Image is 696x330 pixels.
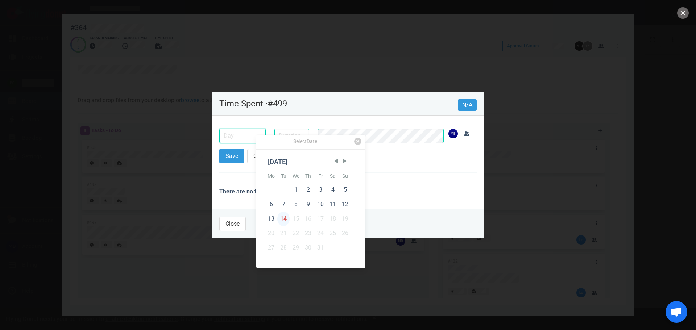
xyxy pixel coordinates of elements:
div: Sun Oct 12 2025 [339,197,351,212]
div: Fri Oct 10 2025 [314,197,327,212]
div: Sat Oct 11 2025 [327,197,339,212]
button: Close [219,217,246,231]
div: Tue Oct 28 2025 [277,241,290,255]
span: Previous Month [332,158,340,165]
div: Wed Oct 08 2025 [290,197,302,212]
div: Wed Oct 22 2025 [290,226,302,241]
div: Mon Oct 06 2025 [265,197,277,212]
div: [DATE] [268,157,348,167]
div: Open de chat [666,301,687,323]
abbr: Tuesday [281,173,286,179]
button: close [677,7,689,19]
div: Fri Oct 24 2025 [314,226,327,241]
div: Tue Oct 21 2025 [277,226,290,241]
button: Cancel [247,149,277,163]
abbr: Wednesday [293,173,299,179]
div: Thu Oct 30 2025 [302,241,314,255]
div: Wed Oct 15 2025 [290,212,302,226]
div: Mon Oct 27 2025 [265,241,277,255]
div: There are no time spent entries for the task [219,181,477,202]
abbr: Saturday [330,173,336,179]
input: Duration [274,129,309,143]
div: Thu Oct 23 2025 [302,226,314,241]
abbr: Sunday [342,173,348,179]
div: Thu Oct 02 2025 [302,183,314,197]
div: Wed Oct 01 2025 [290,183,302,197]
div: Mon Oct 13 2025 [265,212,277,226]
div: Fri Oct 17 2025 [314,212,327,226]
abbr: Monday [268,173,275,179]
div: Wed Oct 29 2025 [290,241,302,255]
div: Sun Oct 19 2025 [339,212,351,226]
abbr: Thursday [305,173,311,179]
p: Time Spent · #499 [219,99,458,108]
abbr: Friday [318,173,323,179]
span: N/A [458,99,477,111]
div: Sat Oct 18 2025 [327,212,339,226]
div: Tue Oct 07 2025 [277,197,290,212]
button: Save [219,149,244,163]
div: Mon Oct 20 2025 [265,226,277,241]
div: Sat Oct 25 2025 [327,226,339,241]
div: Fri Oct 31 2025 [314,241,327,255]
div: Thu Oct 16 2025 [302,212,314,226]
span: Next Month [341,158,348,165]
div: Sat Oct 04 2025 [327,183,339,197]
div: Fri Oct 03 2025 [314,183,327,197]
div: Select Date [256,138,354,146]
div: Tue Oct 14 2025 [277,212,290,226]
div: Sun Oct 05 2025 [339,183,351,197]
img: 26 [448,129,458,138]
div: Sun Oct 26 2025 [339,226,351,241]
input: Day [219,129,266,143]
div: Thu Oct 09 2025 [302,197,314,212]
